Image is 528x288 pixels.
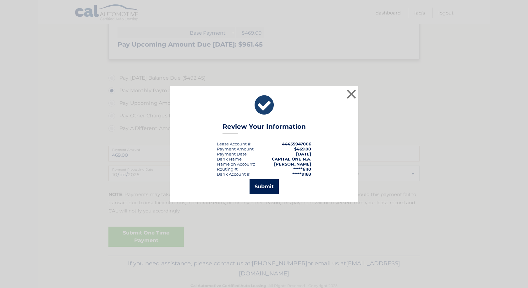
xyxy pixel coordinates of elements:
[217,146,255,151] div: Payment Amount:
[296,151,311,156] span: [DATE]
[217,167,238,172] div: Routing #:
[217,156,243,161] div: Bank Name:
[272,156,311,161] strong: CAPITAL ONE N.A.
[217,161,255,167] div: Name on Account:
[217,141,251,146] div: Lease Account #:
[223,123,306,134] h3: Review Your Information
[274,161,311,167] strong: [PERSON_NAME]
[294,146,311,151] span: $469.00
[282,141,311,146] strong: 44455947006
[217,172,250,177] div: Bank Account #:
[217,151,247,156] span: Payment Date
[345,88,358,100] button: ×
[250,179,279,194] button: Submit
[217,151,248,156] div: :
